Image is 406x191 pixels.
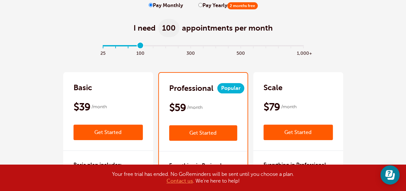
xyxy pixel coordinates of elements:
h2: Professional [169,83,213,93]
span: /month [281,103,297,111]
span: /month [187,104,203,111]
span: 1,000+ [297,49,309,56]
h2: Basic [73,82,92,93]
span: 500 [234,49,247,56]
a: Get Started [73,125,143,140]
iframe: Resource center [380,165,400,185]
label: Pay Monthly [149,3,183,9]
label: Pay Yearly [198,3,258,9]
h2: Scale [263,82,282,93]
span: $39 [73,100,91,113]
span: I need [134,23,156,33]
input: Pay Yearly2 months free [198,3,203,7]
span: 100 [134,49,147,56]
h3: Basic plan includes: [73,161,122,169]
div: Your free trial has ended. No GoReminders will be sent until you choose a plan. . We're here to h... [43,171,364,185]
span: 100 [158,19,179,37]
span: 2 months free [227,2,258,9]
span: $59 [169,101,186,114]
span: Popular [217,83,244,93]
span: $79 [263,100,280,113]
input: Pay Monthly [149,3,153,7]
a: Get Started [263,125,333,140]
a: Contact us [167,178,193,184]
span: appointments per month [182,23,273,33]
span: 300 [184,49,197,56]
h3: Everything in Basic, plus: [169,162,229,169]
h3: Everything in Professional, plus: [263,161,333,177]
span: /month [91,103,107,111]
a: Get Started [169,125,237,141]
span: 25 [97,49,109,56]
